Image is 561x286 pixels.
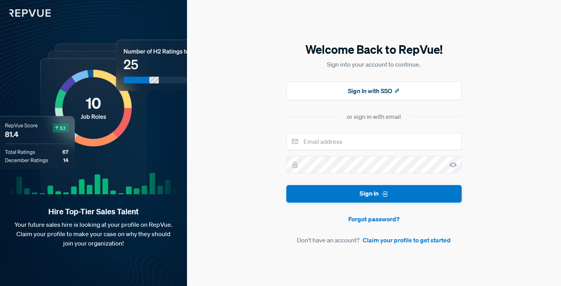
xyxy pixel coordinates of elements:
[286,133,462,150] input: Email address
[286,60,462,69] p: Sign into your account to continue.
[286,41,462,58] h5: Welcome Back to RepVue!
[286,81,462,100] button: Sign In with SSO
[286,235,462,245] article: Don't have an account?
[286,185,462,203] button: Sign In
[363,235,451,245] a: Claim your profile to get started
[347,112,401,121] div: or sign in with email
[12,207,175,217] strong: Hire Top-Tier Sales Talent
[286,214,462,224] a: Forgot password?
[12,220,175,248] p: Your future sales hire is looking at your profile on RepVue. Claim your profile to make your case...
